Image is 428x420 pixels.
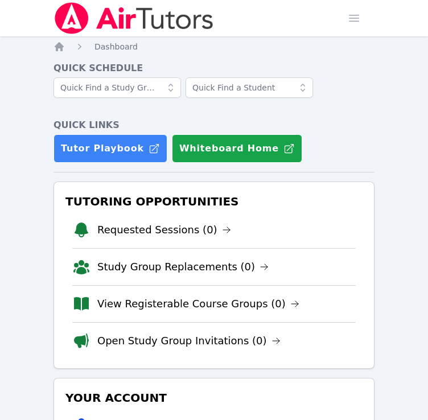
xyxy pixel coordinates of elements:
[63,191,365,212] h3: Tutoring Opportunities
[97,222,231,238] a: Requested Sessions (0)
[53,41,374,52] nav: Breadcrumb
[186,77,313,98] input: Quick Find a Student
[53,61,374,75] h4: Quick Schedule
[53,134,167,163] a: Tutor Playbook
[97,296,299,312] a: View Registerable Course Groups (0)
[94,41,138,52] a: Dashboard
[53,118,374,132] h4: Quick Links
[63,388,365,408] h3: Your Account
[53,2,215,34] img: Air Tutors
[97,333,281,349] a: Open Study Group Invitations (0)
[172,134,302,163] button: Whiteboard Home
[94,42,138,51] span: Dashboard
[53,77,181,98] input: Quick Find a Study Group
[97,259,269,275] a: Study Group Replacements (0)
